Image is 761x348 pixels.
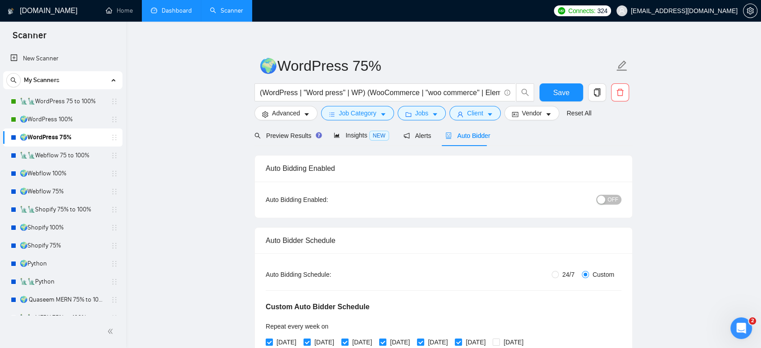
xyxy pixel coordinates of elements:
button: delete [611,83,629,101]
span: [DATE] [311,337,338,347]
span: robot [445,133,452,139]
span: holder [111,206,118,213]
span: Alerts [403,132,431,139]
button: search [516,83,534,101]
div: Auto Bidding Enabled: [266,195,384,205]
span: idcard [512,111,518,118]
span: Job Category [339,108,376,118]
span: [DATE] [349,337,376,347]
div: Auto Bidder Schedule [266,228,621,253]
a: 🗽🗽Shopify 75% to 100% [20,201,105,219]
a: 🌍Webflow 75% [20,183,105,201]
button: setting [743,4,757,18]
a: 🌍Shopify 75% [20,237,105,255]
span: holder [111,260,118,267]
iframe: Intercom live chat [730,317,752,339]
a: 🗽🗽Python [20,273,105,291]
span: holder [111,116,118,123]
span: 324 [597,6,607,16]
a: 🌍Shopify 100% [20,219,105,237]
span: caret-down [303,111,310,118]
span: caret-down [432,111,438,118]
div: Auto Bidding Enabled [266,156,621,181]
img: upwork-logo.png [558,7,565,14]
a: setting [743,7,757,14]
span: Scanner [5,29,54,48]
a: 🗽🗽WordPress 75 to 100% [20,92,105,110]
span: Vendor [522,108,542,118]
span: Preview Results [254,132,319,139]
span: holder [111,188,118,195]
input: Scanner name... [259,55,614,77]
a: Reset All [566,108,591,118]
span: OFF [607,195,618,205]
span: holder [111,278,118,285]
button: search [6,73,21,87]
span: Save [553,87,569,98]
span: [DATE] [424,337,451,347]
span: info-circle [504,90,510,96]
span: Advanced [272,108,300,118]
span: search [7,77,20,83]
img: logo [8,4,14,18]
span: copy [589,88,606,96]
h5: Custom Auto Bidder Schedule [266,302,370,312]
a: homeHome [106,7,133,14]
button: idcardVendorcaret-down [504,106,559,120]
span: user [457,111,463,118]
button: userClientcaret-down [449,106,501,120]
span: double-left [107,327,116,336]
div: Tooltip anchor [315,131,323,139]
span: delete [612,88,629,96]
button: settingAdvancedcaret-down [254,106,317,120]
a: 🌍WordPress 100% [20,110,105,128]
span: [DATE] [462,337,489,347]
span: bars [329,111,335,118]
span: Connects: [568,6,595,16]
span: edit [616,60,628,72]
span: user [619,8,625,14]
span: caret-down [380,111,386,118]
span: search [516,88,534,96]
span: caret-down [545,111,552,118]
span: Insights [334,132,389,139]
a: 🌍Python [20,255,105,273]
span: NEW [369,131,389,141]
span: Repeat every week on [266,323,328,330]
a: 🌍Webflow 100% [20,165,105,183]
span: holder [111,170,118,177]
span: Jobs [415,108,429,118]
span: [DATE] [273,337,300,347]
span: Auto Bidder [445,132,490,139]
span: holder [111,224,118,231]
span: 2 [749,317,756,325]
button: Save [539,83,583,101]
span: 24/7 [559,270,578,279]
span: setting [262,111,268,118]
span: My Scanners [24,71,59,89]
span: holder [111,134,118,141]
span: search [254,133,261,139]
input: Search Freelance Jobs... [260,87,500,98]
span: holder [111,98,118,105]
span: holder [111,296,118,303]
span: [DATE] [386,337,413,347]
span: Client [467,108,483,118]
span: holder [111,242,118,249]
a: 🗽🗽Webflow 75 to 100% [20,147,105,165]
button: copy [588,83,606,101]
span: [DATE] [500,337,527,347]
span: caret-down [487,111,493,118]
span: holder [111,314,118,321]
a: searchScanner [210,7,243,14]
a: 🌍 Quaseem MERN 75% to 100% [20,291,105,309]
span: Custom [589,270,618,279]
li: New Scanner [3,50,122,68]
a: 🌍WordPress 75% [20,128,105,147]
button: folderJobscaret-down [398,106,446,120]
a: New Scanner [10,50,115,68]
button: barsJob Categorycaret-down [321,106,394,120]
span: area-chart [334,132,340,138]
span: holder [111,152,118,159]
